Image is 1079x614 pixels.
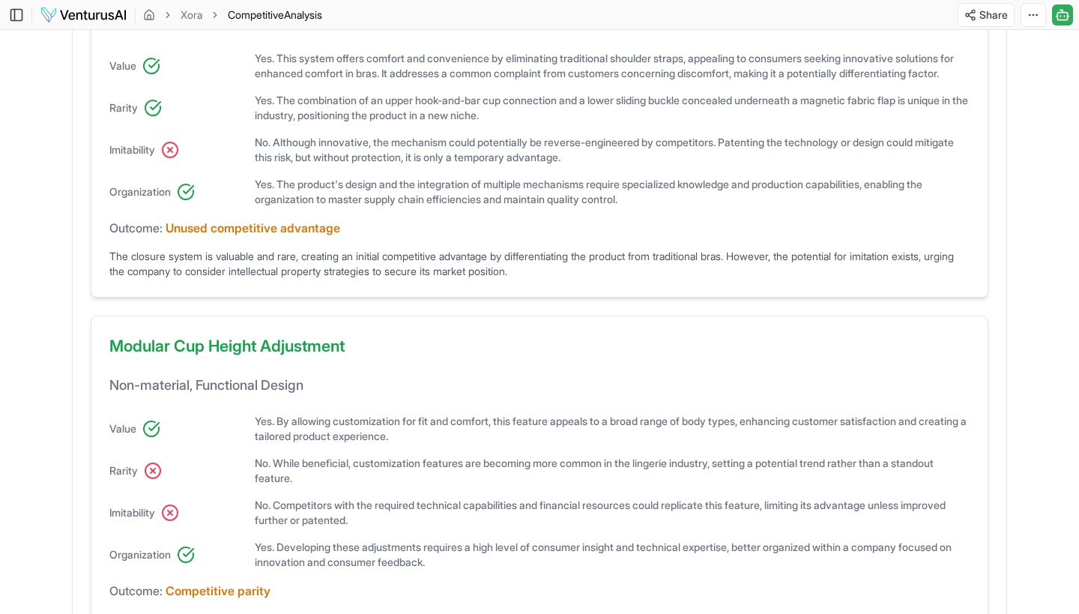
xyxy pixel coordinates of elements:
span: Rarity [109,463,138,478]
span: CompetitiveAnalysis [228,7,322,22]
span: Yes. This system offers comfort and convenience by eliminating traditional shoulder straps, appea... [255,51,970,81]
span: Organization [109,184,171,199]
span: Yes. The combination of an upper hook-and-bar cup connection and a lower sliding buckle concealed... [255,93,970,123]
span: No. Although innovative, the mechanism could potentially be reverse-engineered by competitors. Pa... [255,135,970,165]
span: Analysis [284,8,322,21]
button: Share [958,3,1015,27]
span: Yes. Developing these adjustments requires a high level of consumer insight and technical experti... [255,540,970,570]
span: Share [979,7,1008,22]
span: Yes. By allowing customization for fit and comfort, this feature appeals to a broad range of body... [255,414,970,444]
span: Competitive parity [166,582,270,600]
h3: Modular Cup Height Adjustment [109,334,970,364]
a: Xora [181,7,202,22]
div: The closure system is valuable and rare, creating an initial competitive advantage by differentia... [109,249,970,279]
span: Imitability [109,505,155,520]
span: Unused competitive advantage [166,219,340,237]
h4: Non-material, Functional Design [109,375,970,408]
span: Organization [109,547,171,562]
span: Value [109,421,136,436]
span: Outcome: [109,582,163,600]
span: Imitability [109,142,155,157]
span: Yes. The product's design and the integration of multiple mechanisms require specialized knowledg... [255,177,970,207]
span: Rarity [109,100,138,115]
span: Outcome: [109,219,163,237]
img: logo [40,6,127,24]
span: No. While beneficial, customization features are becoming more common in the lingerie industry, s... [255,456,970,486]
span: Value [109,58,136,73]
span: No. Competitors with the required technical capabilities and financial resources could replicate ... [255,498,970,528]
nav: breadcrumb [143,7,322,22]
